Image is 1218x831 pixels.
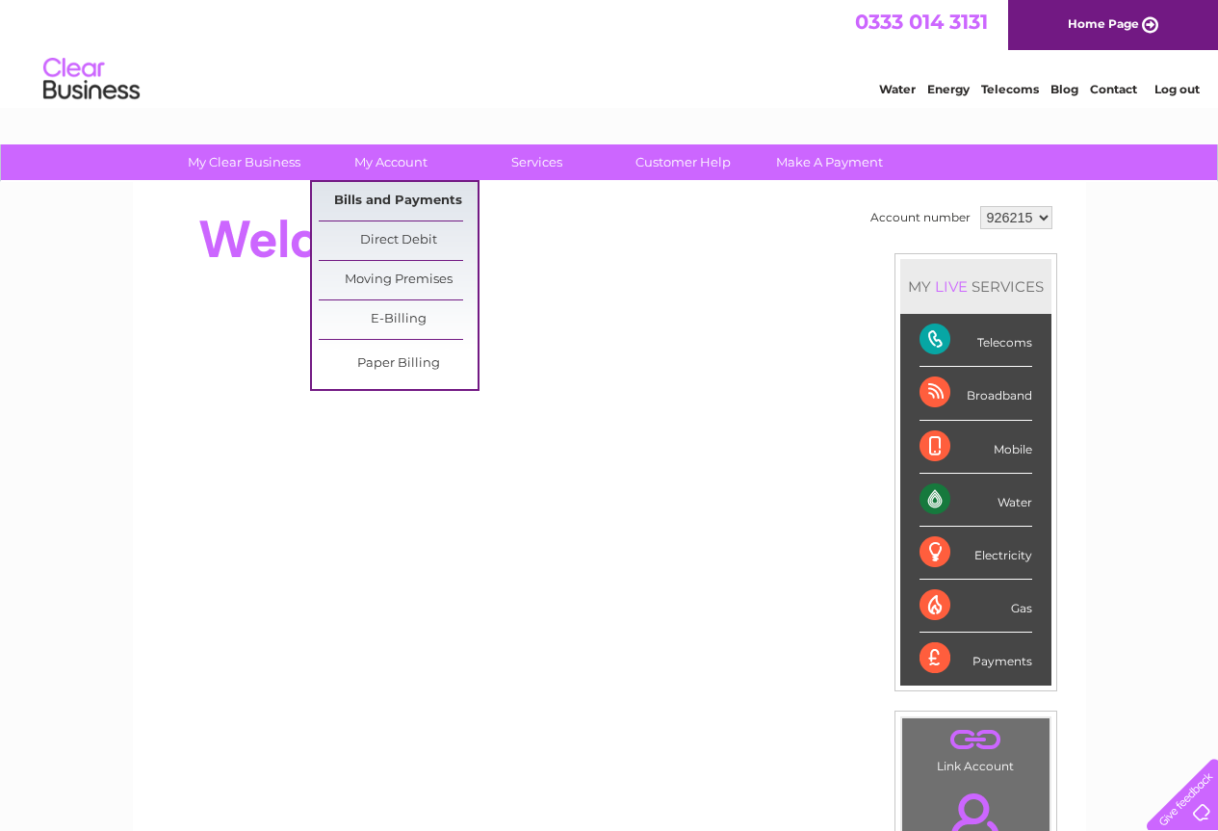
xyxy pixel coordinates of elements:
div: Clear Business is a trading name of Verastar Limited (registered in [GEOGRAPHIC_DATA] No. 3667643... [155,11,1065,93]
img: logo.png [42,50,141,109]
a: Customer Help [604,144,763,180]
a: My Clear Business [165,144,324,180]
div: Gas [920,580,1032,633]
a: Blog [1050,82,1078,96]
td: Account number [866,201,975,234]
a: Log out [1154,82,1200,96]
a: Telecoms [981,82,1039,96]
a: Contact [1090,82,1137,96]
td: Link Account [901,717,1050,778]
a: Direct Debit [319,221,478,260]
div: Electricity [920,527,1032,580]
a: Energy [927,82,970,96]
a: Moving Premises [319,261,478,299]
div: Mobile [920,421,1032,474]
div: LIVE [931,277,972,296]
a: Bills and Payments [319,182,478,221]
a: E-Billing [319,300,478,339]
a: Make A Payment [750,144,909,180]
div: Telecoms [920,314,1032,367]
a: Services [457,144,616,180]
a: Paper Billing [319,345,478,383]
div: Water [920,474,1032,527]
div: MY SERVICES [900,259,1051,314]
a: 0333 014 3131 [855,10,988,34]
a: Water [879,82,916,96]
div: Broadband [920,367,1032,420]
div: Payments [920,633,1032,685]
a: . [907,723,1045,757]
a: My Account [311,144,470,180]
